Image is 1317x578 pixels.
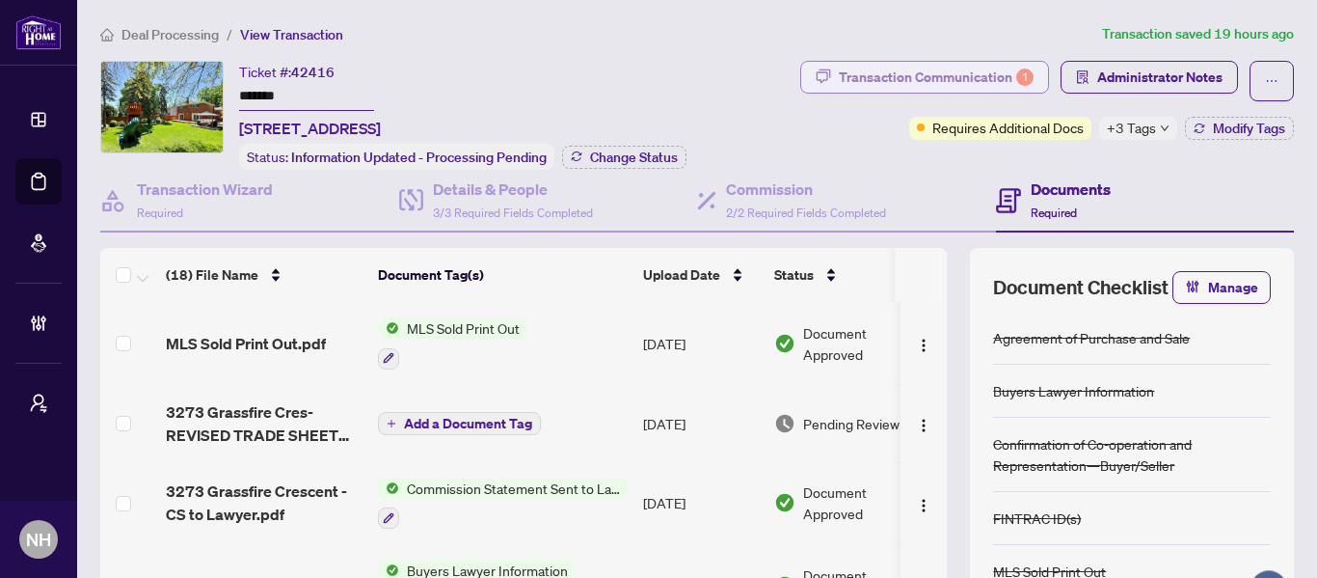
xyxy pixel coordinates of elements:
span: (18) File Name [166,264,258,286]
th: Upload Date [635,248,766,302]
button: Open asap [1240,510,1298,568]
td: [DATE] [635,302,766,385]
button: Add a Document Tag [378,412,541,435]
div: Buyers Lawyer Information [993,380,1154,401]
span: MLS Sold Print Out.pdf [166,332,326,355]
span: 3273 Grassfire Crescent - CS to Lawyer.pdf [166,480,363,526]
img: Document Status [774,413,795,434]
img: Document Status [774,333,795,354]
span: 42416 [291,64,335,81]
span: Add a Document Tag [404,417,532,430]
button: Add a Document Tag [378,411,541,436]
span: [STREET_ADDRESS] [239,117,381,140]
img: Logo [916,418,931,433]
td: [DATE] [635,462,766,545]
button: Modify Tags [1185,117,1294,140]
article: Transaction saved 19 hours ago [1102,23,1294,45]
span: Pending Review [803,413,900,434]
span: View Transaction [240,26,343,43]
span: Information Updated - Processing Pending [291,149,547,166]
span: Document Approved [803,482,923,524]
span: Required [137,206,183,220]
img: Status Icon [378,317,399,339]
button: Manage [1172,271,1271,304]
span: MLS Sold Print Out [399,317,527,339]
span: Upload Date [643,264,720,286]
span: Document Checklist [993,274,1169,301]
div: FINTRAC ID(s) [993,508,1081,529]
li: / [227,23,232,45]
button: Logo [908,408,939,439]
img: IMG-W12184638_1.jpg [101,62,223,152]
button: Status IconMLS Sold Print Out [378,317,527,370]
span: ellipsis [1265,74,1278,88]
span: Manage [1208,272,1258,303]
span: Administrator Notes [1097,62,1223,93]
span: Required [1031,206,1077,220]
img: Document Status [774,492,795,513]
img: Status Icon [378,478,399,499]
button: Status IconCommission Statement Sent to Lawyer [378,478,628,530]
div: Status: [239,144,554,170]
button: Logo [908,328,939,359]
img: Logo [916,338,931,353]
th: Document Tag(s) [370,248,635,302]
span: plus [387,419,396,428]
button: Transaction Communication1 [800,61,1049,94]
h4: Documents [1031,178,1111,201]
button: Administrator Notes [1061,61,1238,94]
td: [DATE] [635,385,766,462]
th: Status [766,248,930,302]
span: home [100,28,114,41]
span: 3273 Grassfire Cres-REVISED TRADE SHEET with Fintrac Fee-[PERSON_NAME] to Review.pdf [166,400,363,447]
span: +3 Tags [1107,117,1156,139]
span: Commission Statement Sent to Lawyer [399,478,628,499]
div: Confirmation of Co-operation and Representation—Buyer/Seller [993,433,1271,476]
h4: Transaction Wizard [137,178,273,201]
span: Document Approved [803,322,923,365]
span: NH [26,526,51,553]
span: solution [1076,70,1089,84]
th: (18) File Name [158,248,370,302]
span: 2/2 Required Fields Completed [726,206,886,220]
span: down [1160,124,1169,133]
h4: Details & People [433,178,593,201]
div: Transaction Communication [839,62,1034,93]
span: Status [774,264,814,286]
span: user-switch [29,394,48,413]
button: Change Status [562,146,686,169]
div: 1 [1016,69,1034,86]
span: Requires Additional Docs [932,117,1084,138]
img: logo [15,14,62,50]
span: Deal Processing [121,26,219,43]
span: Change Status [590,151,678,164]
button: Logo [908,487,939,518]
img: Logo [916,498,931,513]
span: Modify Tags [1213,122,1285,135]
div: Ticket #: [239,61,335,83]
h4: Commission [726,178,886,201]
div: Agreement of Purchase and Sale [993,327,1190,348]
span: 3/3 Required Fields Completed [433,206,593,220]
